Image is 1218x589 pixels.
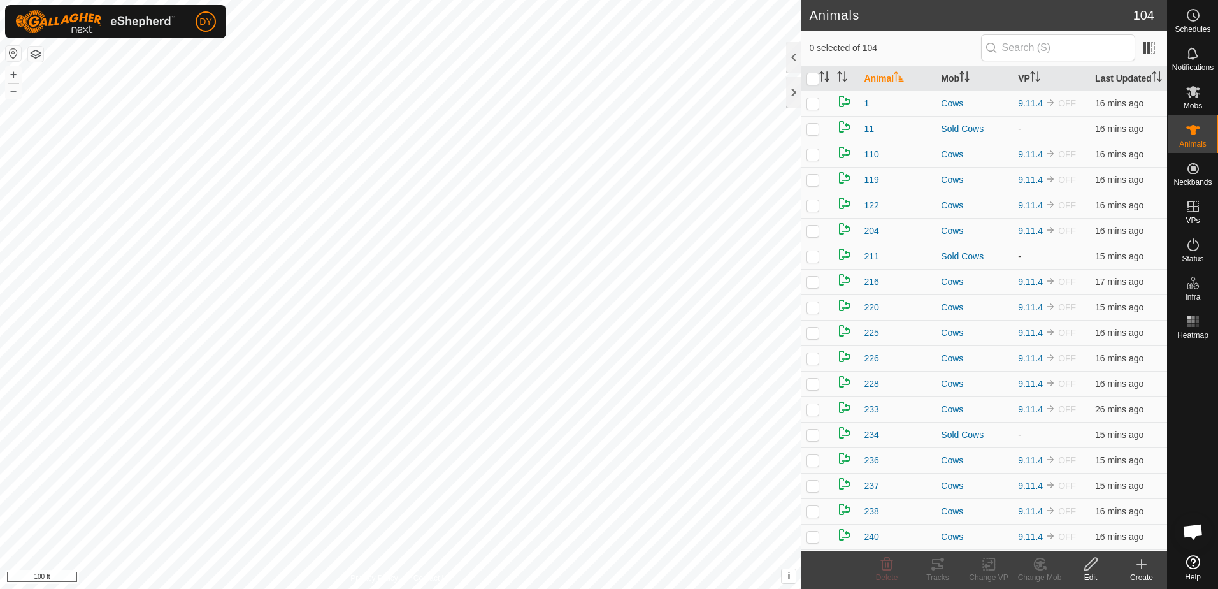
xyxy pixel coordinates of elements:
[1185,573,1201,581] span: Help
[864,250,878,263] span: 211
[809,41,980,55] span: 0 selected of 104
[837,145,852,160] img: returning on
[912,572,963,583] div: Tracks
[1116,572,1167,583] div: Create
[837,73,847,84] p-sorticon: Activate to sort
[1095,200,1143,210] span: 11 Sept 2025, 3:53 pm
[864,454,878,467] span: 236
[837,298,852,313] img: returning on
[837,323,852,338] img: returning on
[1018,277,1043,287] a: 9.11.4
[6,84,21,99] button: –
[1045,404,1056,414] img: to
[941,97,1008,110] div: Cows
[1013,66,1090,91] th: VP
[1045,225,1056,235] img: to
[864,326,878,340] span: 225
[1065,572,1116,583] div: Edit
[1177,331,1208,339] span: Heatmap
[1058,226,1076,236] span: OFF
[1018,481,1043,491] a: 9.11.4
[837,247,852,262] img: returning on
[1185,293,1200,301] span: Infra
[864,224,878,238] span: 204
[1058,379,1076,389] span: OFF
[809,8,1133,23] h2: Animals
[837,170,852,185] img: returning on
[1018,455,1043,465] a: 9.11.4
[1095,277,1143,287] span: 11 Sept 2025, 3:52 pm
[1172,64,1214,71] span: Notifications
[859,66,936,91] th: Animal
[350,572,398,584] a: Privacy Policy
[959,73,970,84] p-sorticon: Activate to sort
[837,502,852,517] img: returning on
[941,173,1008,187] div: Cows
[1095,149,1143,159] span: 11 Sept 2025, 3:52 pm
[941,505,1008,518] div: Cows
[1058,455,1076,465] span: OFF
[15,10,175,33] img: Gallagher Logo
[1045,480,1056,490] img: to
[1045,378,1056,388] img: to
[941,454,1008,467] div: Cows
[1095,481,1143,491] span: 11 Sept 2025, 3:53 pm
[1186,217,1200,224] span: VPs
[28,47,43,62] button: Map Layers
[1095,353,1143,363] span: 11 Sept 2025, 3:53 pm
[1018,124,1021,134] app-display-virtual-paddock-transition: -
[1175,25,1210,33] span: Schedules
[1030,73,1040,84] p-sorticon: Activate to sort
[941,250,1008,263] div: Sold Cows
[1095,506,1143,516] span: 11 Sept 2025, 3:53 pm
[864,530,878,544] span: 240
[1174,513,1212,551] div: Open chat
[1095,251,1143,261] span: 11 Sept 2025, 3:53 pm
[1168,550,1218,586] a: Help
[1095,532,1143,542] span: 11 Sept 2025, 3:52 pm
[941,301,1008,314] div: Cows
[1058,481,1076,491] span: OFF
[941,352,1008,365] div: Cows
[837,527,852,542] img: returning on
[941,326,1008,340] div: Cows
[1018,149,1043,159] a: 9.11.4
[1095,404,1143,414] span: 11 Sept 2025, 3:42 pm
[1058,532,1076,542] span: OFF
[864,428,878,442] span: 234
[1045,200,1056,210] img: to
[941,403,1008,416] div: Cows
[1095,328,1143,338] span: 11 Sept 2025, 3:53 pm
[1045,276,1056,286] img: to
[1058,404,1076,414] span: OFF
[1018,200,1043,210] a: 9.11.4
[1018,328,1043,338] a: 9.11.4
[864,275,878,289] span: 216
[1058,302,1076,312] span: OFF
[6,67,21,82] button: +
[837,451,852,466] img: returning on
[1045,531,1056,541] img: to
[1018,506,1043,516] a: 9.11.4
[864,352,878,365] span: 226
[941,377,1008,391] div: Cows
[837,400,852,415] img: returning on
[941,479,1008,493] div: Cows
[864,377,878,391] span: 228
[199,15,211,29] span: DY
[941,530,1008,544] div: Cows
[941,148,1008,161] div: Cows
[1173,178,1212,186] span: Neckbands
[1045,149,1056,159] img: to
[1018,302,1043,312] a: 9.11.4
[1058,353,1076,363] span: OFF
[837,221,852,236] img: returning on
[1095,98,1143,108] span: 11 Sept 2025, 3:53 pm
[1182,255,1203,263] span: Status
[1095,124,1143,134] span: 11 Sept 2025, 3:53 pm
[1018,430,1021,440] app-display-virtual-paddock-transition: -
[1018,379,1043,389] a: 9.11.4
[1095,379,1143,389] span: 11 Sept 2025, 3:52 pm
[1014,572,1065,583] div: Change Mob
[1018,353,1043,363] a: 9.11.4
